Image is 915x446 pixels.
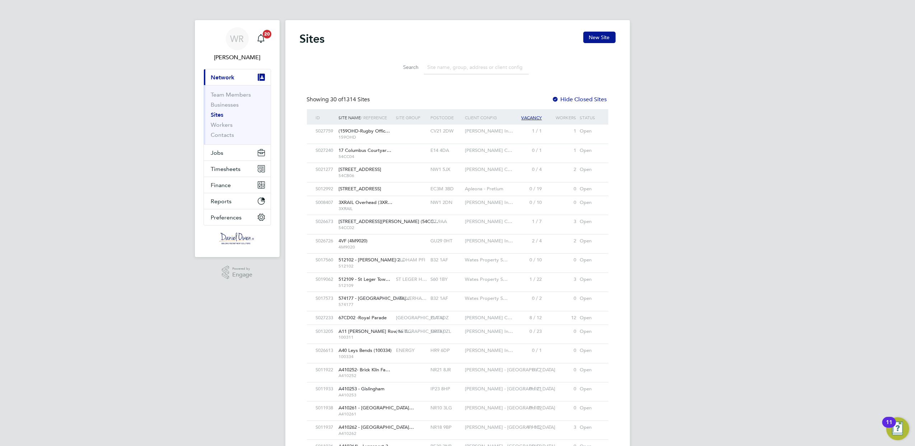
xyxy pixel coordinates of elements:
[339,206,393,212] span: 3XRAIL
[314,382,601,388] a: S011933A410253 - Gislingham A410253IP23 8HP[PERSON_NAME] - [GEOGRAPHIC_DATA]0 / 210Open
[339,354,393,359] span: 100334
[339,283,393,288] span: 512109
[314,292,601,298] a: S017573574177 - [GEOGRAPHIC_DATA]… 574177WOLVERHA…B32 1AFWates Property S…0 / 20Open
[339,218,439,224] span: [STREET_ADDRESS][PERSON_NAME] (54CC…
[544,273,578,286] div: 3
[339,334,393,340] span: 100311
[544,382,578,396] div: 0
[509,311,544,325] div: 8 / 12
[544,421,578,434] div: 3
[465,257,508,263] span: Wates Property S…
[509,196,544,209] div: 0 / 10
[339,328,412,334] span: A11 [PERSON_NAME] Row to T…
[314,363,601,369] a: S011922A410252- Brick Kiln Fa… A410252NR21 8JR[PERSON_NAME] - [GEOGRAPHIC_DATA]0 / 70Open
[204,193,271,209] button: Reports
[314,273,337,286] div: S019062
[578,254,601,267] div: Open
[314,144,601,150] a: S02724017 Columbus Courtyar… 54CC04E14 4DA[PERSON_NAME] C…0 / 11Open
[396,295,427,301] span: WOLVERHA…
[429,144,463,157] div: E14 4DA
[578,273,601,286] div: Open
[429,363,463,377] div: NR21 8JR
[578,215,601,228] div: Open
[886,417,909,440] button: Open Resource Center, 11 new notifications
[465,186,504,192] span: Apleona - Pretium
[339,257,405,263] span: 512102 - [PERSON_NAME] 2…
[339,367,391,373] span: A410252- Brick Kiln Fa…
[886,422,892,432] div: 11
[339,302,393,307] span: 574177
[429,401,463,415] div: NR10 3LG
[544,182,578,196] div: 0
[429,163,463,176] div: NW1 5JX
[544,311,578,325] div: 12
[314,401,601,407] a: S011938A410261 - [GEOGRAPHIC_DATA]… A410261NR10 3LG[PERSON_NAME] - [GEOGRAPHIC_DATA]0 / 390Open
[509,344,544,357] div: 0 / 1
[578,109,601,126] div: Status
[544,363,578,377] div: 0
[339,263,393,269] span: 512102
[339,199,393,205] span: 3XRAIL Overhead (3XR…
[578,325,601,338] div: Open
[509,325,544,338] div: 0 / 23
[578,196,601,209] div: Open
[314,344,601,350] a: S026613A40 Leys Bends (100334) 100334ENERGYHR9 6DP[PERSON_NAME] In…0 / 10Open
[429,382,463,396] div: IP23 8HP
[395,109,429,126] div: Site Group
[314,401,337,415] div: S011938
[465,147,513,153] span: [PERSON_NAME] C…
[204,233,271,244] a: Go to home page
[465,128,513,134] span: [PERSON_NAME] In…
[314,311,337,325] div: S027233
[314,421,337,434] div: S011937
[396,315,444,321] span: [GEOGRAPHIC_DATA]
[429,292,463,305] div: B32 1AF
[465,347,513,353] span: [PERSON_NAME] In…
[509,215,544,228] div: 1 / 7
[307,96,372,103] div: Showing
[396,347,415,353] span: ENERGY
[509,292,544,305] div: 0 / 2
[509,125,544,138] div: 1 / 1
[429,182,463,196] div: EC3M 3BD
[331,96,370,103] span: 1314 Sites
[204,209,271,225] button: Preferences
[314,311,601,317] a: S02723367CD02 -Royal Parade [GEOGRAPHIC_DATA]PL1 1DZ[PERSON_NAME] C…8 / 1212Open
[339,347,392,353] span: A40 Leys Bends (100334)
[339,173,393,178] span: 54CB06
[204,85,271,144] div: Network
[429,325,463,338] div: NR18 0ZL
[429,344,463,357] div: HR9 6DP
[314,273,601,279] a: S019062512109 - St Leger Tow… 512109ST LEGER H…S60 1BYWates Property S…1 / 223Open
[211,182,231,189] span: Finance
[314,163,337,176] div: S021277
[578,144,601,157] div: Open
[263,30,271,38] span: 20
[211,166,241,172] span: Timesheets
[339,411,393,417] span: A410261
[339,295,411,301] span: 574177 - [GEOGRAPHIC_DATA]…
[465,367,556,373] span: [PERSON_NAME] - [GEOGRAPHIC_DATA]
[195,20,280,257] nav: Main navigation
[544,401,578,415] div: 0
[211,214,242,221] span: Preferences
[424,60,529,74] input: Site name, group, address or client config
[509,273,544,286] div: 1 / 22
[337,109,395,126] div: Site Name
[465,218,513,224] span: [PERSON_NAME] C…
[211,74,235,81] span: Network
[465,328,513,334] span: [PERSON_NAME] In…
[211,91,251,98] a: Team Members
[465,424,556,430] span: [PERSON_NAME] - [GEOGRAPHIC_DATA]
[314,182,601,188] a: S012992[STREET_ADDRESS] EC3M 3BDApleona - Pretium0 / 190Open
[331,96,344,103] span: 30 of
[544,234,578,248] div: 2
[314,215,601,221] a: S026673[STREET_ADDRESS][PERSON_NAME] (54CC… 54CC02N7 9AA[PERSON_NAME] C…1 / 73Open
[314,144,337,157] div: S027240
[578,344,601,357] div: Open
[429,254,463,267] div: B32 1AF
[230,34,244,43] span: WR
[222,266,252,279] a: Powered byEngage
[509,363,544,377] div: 0 / 7
[314,234,337,248] div: S026726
